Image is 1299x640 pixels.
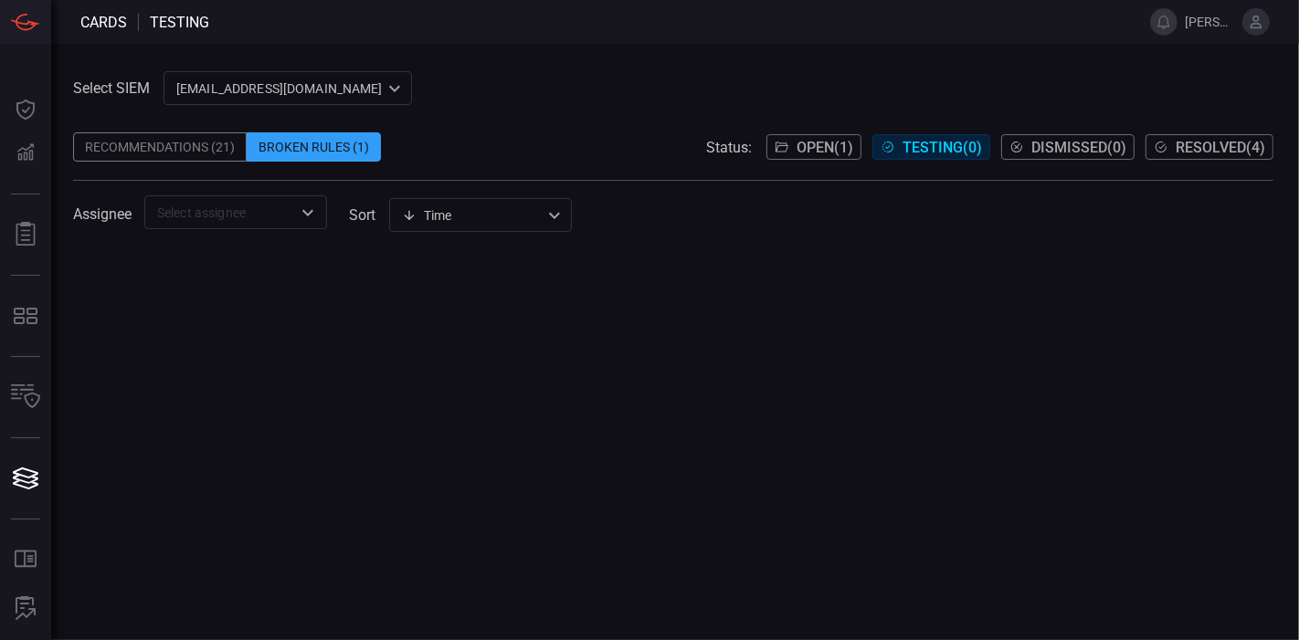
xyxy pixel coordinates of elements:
[766,134,861,160] button: Open(1)
[349,206,375,224] label: sort
[73,79,150,97] label: Select SIEM
[4,131,48,175] button: Detections
[797,139,853,156] span: Open ( 1 )
[176,79,383,98] p: [EMAIL_ADDRESS][DOMAIN_NAME]
[80,14,127,31] span: Cards
[402,206,543,225] div: Time
[4,456,48,500] button: Cards
[4,88,48,131] button: Dashboard
[903,139,982,156] span: Testing ( 0 )
[4,213,48,257] button: Reports
[150,14,209,31] span: testing
[73,205,132,223] span: Assignee
[706,139,752,156] span: Status:
[1176,139,1265,156] span: Resolved ( 4 )
[1146,134,1273,160] button: Resolved(4)
[1031,139,1126,156] span: Dismissed ( 0 )
[295,200,321,226] button: Open
[150,201,291,224] input: Select assignee
[4,538,48,582] button: Rule Catalog
[1001,134,1135,160] button: Dismissed(0)
[247,132,381,162] div: Broken Rules (1)
[1185,15,1235,29] span: [PERSON_NAME].jadhav
[872,134,990,160] button: Testing(0)
[4,375,48,419] button: Inventory
[4,294,48,338] button: MITRE - Detection Posture
[4,587,48,631] button: ALERT ANALYSIS
[73,132,247,162] div: Recommendations (21)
